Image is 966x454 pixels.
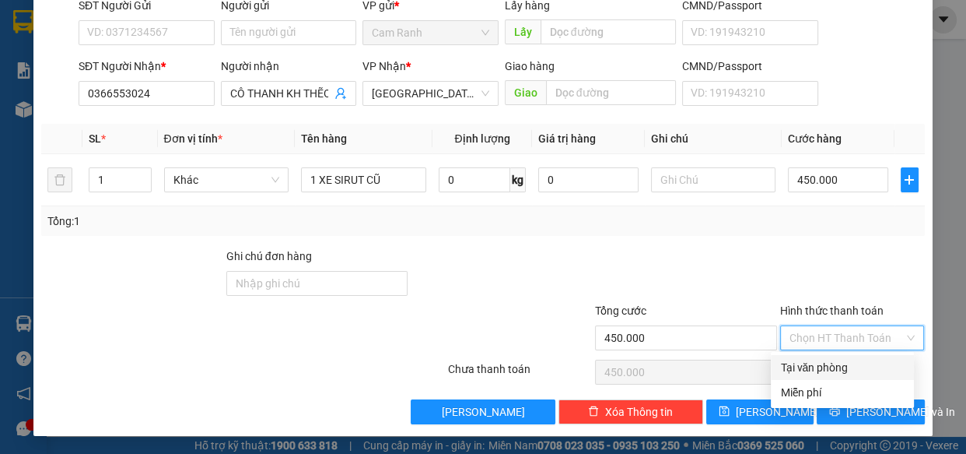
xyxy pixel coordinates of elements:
[788,132,842,145] span: Cước hàng
[226,271,408,296] input: Ghi chú đơn hàng
[505,80,546,105] span: Giao
[411,399,555,424] button: [PERSON_NAME]
[829,406,840,418] span: printer
[505,19,541,44] span: Lấy
[372,21,489,44] span: Cam Ranh
[454,132,509,145] span: Định lượng
[221,58,357,75] div: Người nhận
[645,124,782,154] th: Ghi chú
[334,87,347,100] span: user-add
[173,168,280,192] span: Khác
[47,213,374,230] div: Tổng: 1
[558,399,703,424] button: deleteXóa Thông tin
[588,406,599,418] span: delete
[538,167,639,192] input: 0
[47,167,72,192] button: delete
[605,403,673,421] span: Xóa Thông tin
[541,19,676,44] input: Dọc đường
[301,167,426,192] input: VD: Bàn, Ghế
[301,132,347,145] span: Tên hàng
[901,174,918,186] span: plus
[706,399,814,424] button: save[PERSON_NAME]
[79,58,215,75] div: SĐT Người Nhận
[505,60,555,72] span: Giao hàng
[736,403,819,421] span: [PERSON_NAME]
[362,60,406,72] span: VP Nhận
[510,167,526,192] span: kg
[719,406,730,418] span: save
[682,58,818,75] div: CMND/Passport
[780,359,905,376] div: Tại văn phòng
[226,250,312,262] label: Ghi chú đơn hàng
[817,399,924,424] button: printer[PERSON_NAME] và In
[546,80,676,105] input: Dọc đường
[538,132,596,145] span: Giá trị hàng
[780,384,905,401] div: Miễn phí
[651,167,776,192] input: Ghi Chú
[442,403,525,421] span: [PERSON_NAME]
[164,132,222,145] span: Đơn vị tính
[446,361,594,388] div: Chưa thanh toán
[89,132,101,145] span: SL
[372,82,489,105] span: Sài Gòn
[901,167,919,192] button: plus
[780,304,884,317] label: Hình thức thanh toán
[595,304,646,317] span: Tổng cước
[846,403,955,421] span: [PERSON_NAME] và In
